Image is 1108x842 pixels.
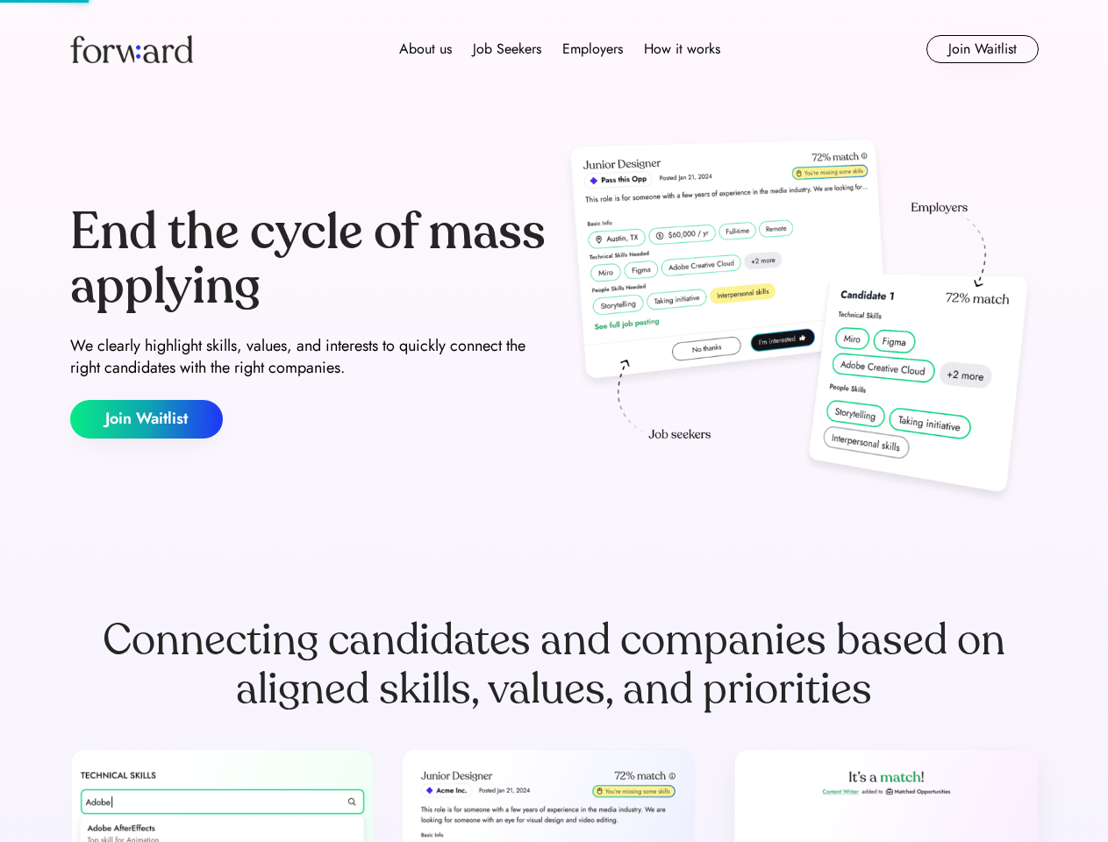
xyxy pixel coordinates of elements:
div: Job Seekers [473,39,541,60]
div: End the cycle of mass applying [70,205,547,313]
div: About us [399,39,452,60]
div: How it works [644,39,720,60]
button: Join Waitlist [70,400,223,439]
img: Forward logo [70,35,193,63]
button: Join Waitlist [926,35,1039,63]
div: Connecting candidates and companies based on aligned skills, values, and priorities [70,616,1039,714]
div: Employers [562,39,623,60]
img: hero-image.png [561,133,1039,510]
div: We clearly highlight skills, values, and interests to quickly connect the right candidates with t... [70,335,547,379]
